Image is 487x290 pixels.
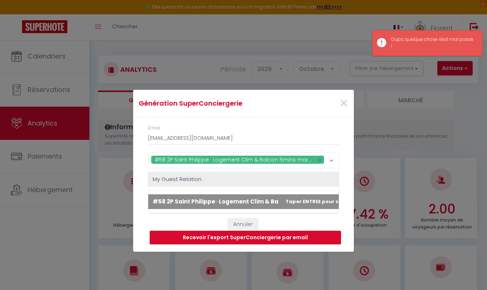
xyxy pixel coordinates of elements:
h4: Génération SuperConciergerie [139,98,275,109]
span: My Guest Relation [153,175,202,183]
button: Annuler [228,218,258,231]
button: Recevoir l'export SuperConciergerie par email [150,231,341,245]
button: Close [339,96,348,112]
label: Email [148,125,160,132]
span: #58 2P Saint Philippe · Logement Clim & Balcon 5mins marche de la Mer [153,198,363,205]
span: #58 2P Saint Philippe · Logement Clim & Balcon 5mins marche de la Mer [155,156,344,163]
span: × [339,92,348,114]
div: Oups, quelque chose s'est mal passé ! [391,36,475,50]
